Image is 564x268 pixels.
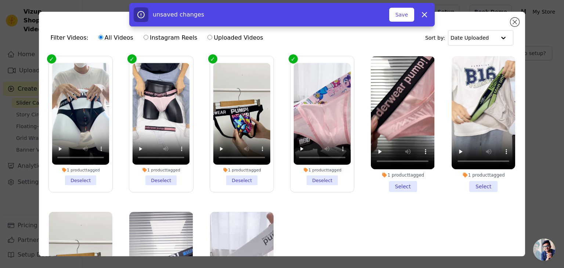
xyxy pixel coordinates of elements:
div: 1 product tagged [371,172,434,178]
div: Filter Videos: [51,29,267,46]
div: 1 product tagged [294,167,351,173]
button: Save [389,8,414,22]
div: 1 product tagged [52,167,109,173]
div: Sort by: [425,30,514,46]
label: All Videos [98,33,134,43]
div: 1 product tagged [133,167,190,173]
a: Open chat [533,239,555,261]
label: Uploaded Videos [207,33,263,43]
label: Instagram Reels [143,33,198,43]
span: unsaved changes [153,11,204,18]
div: 1 product tagged [213,167,270,173]
div: 1 product tagged [452,172,515,178]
